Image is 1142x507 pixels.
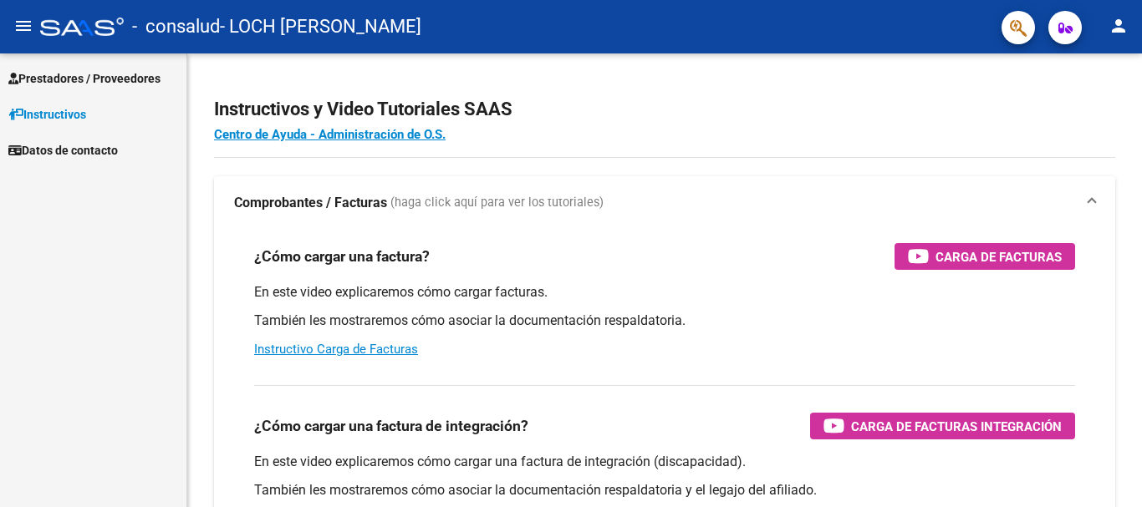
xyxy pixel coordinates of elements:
[254,453,1075,471] p: En este video explicaremos cómo cargar una factura de integración (discapacidad).
[13,16,33,36] mat-icon: menu
[390,194,604,212] span: (haga click aquí para ver los tutoriales)
[254,312,1075,330] p: También les mostraremos cómo asociar la documentación respaldatoria.
[254,283,1075,302] p: En este video explicaremos cómo cargar facturas.
[1085,450,1125,490] iframe: Intercom live chat
[8,141,118,160] span: Datos de contacto
[8,69,161,88] span: Prestadores / Proveedores
[254,342,418,357] a: Instructivo Carga de Facturas
[132,8,220,45] span: - consalud
[8,105,86,124] span: Instructivos
[220,8,421,45] span: - LOCH [PERSON_NAME]
[851,416,1062,437] span: Carga de Facturas Integración
[810,413,1075,439] button: Carga de Facturas Integración
[254,481,1075,499] p: También les mostraremos cómo asociar la documentación respaldatoria y el legajo del afiliado.
[214,94,1115,125] h2: Instructivos y Video Tutoriales SAAS
[1109,16,1129,36] mat-icon: person
[254,414,528,438] h3: ¿Cómo cargar una factura de integración?
[234,194,387,212] strong: Comprobantes / Facturas
[214,176,1115,230] mat-expansion-panel-header: Comprobantes / Facturas (haga click aquí para ver los tutoriales)
[936,246,1062,267] span: Carga de Facturas
[214,127,446,142] a: Centro de Ayuda - Administración de O.S.
[895,243,1075,270] button: Carga de Facturas
[254,245,430,268] h3: ¿Cómo cargar una factura?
